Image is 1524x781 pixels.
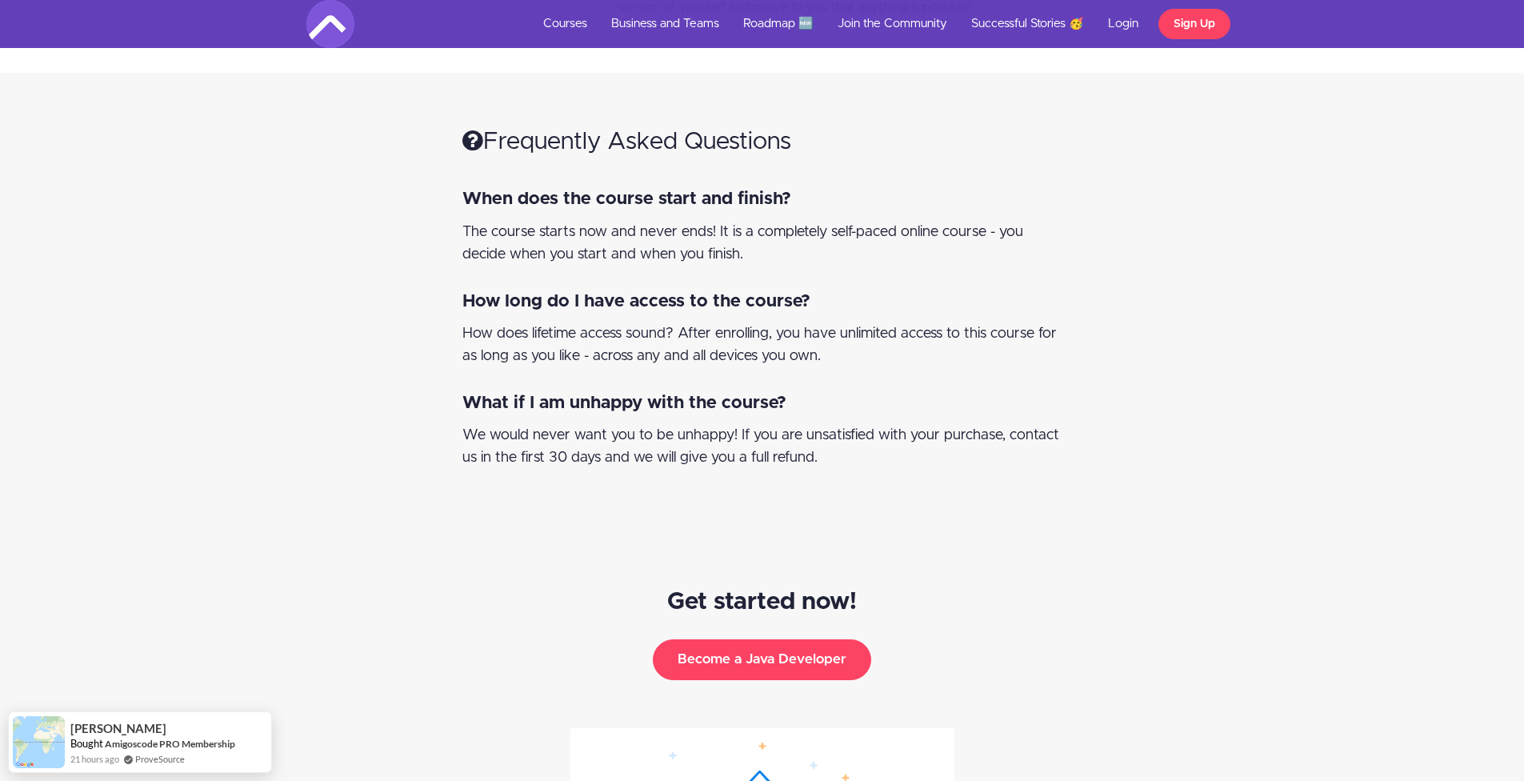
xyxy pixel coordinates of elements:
[70,737,103,750] span: Bought
[462,129,1062,155] h2: Frequently Asked Questions
[70,752,119,766] span: 21 hours ago
[13,716,65,768] img: provesource social proof notification image
[1158,9,1230,39] a: Sign Up
[462,290,1062,314] div: How long do I have access to the course?
[462,424,1062,469] div: We would never want you to be unhappy! If you are unsatisfied with your purchase, contact us in t...
[70,722,166,735] span: [PERSON_NAME]
[653,639,871,679] button: Become a Java Developer
[105,738,235,750] a: Amigoscode PRO Membership
[462,391,1062,416] div: What if I am unhappy with the course?
[462,322,1062,367] div: How does lifetime access sound? After enrolling, you have unlimited access to this course for as ...
[135,752,185,766] a: ProveSource
[462,187,1062,212] div: When does the course start and finish?
[462,221,1062,266] div: The course starts now and never ends! It is a completely self-paced online course - you decide wh...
